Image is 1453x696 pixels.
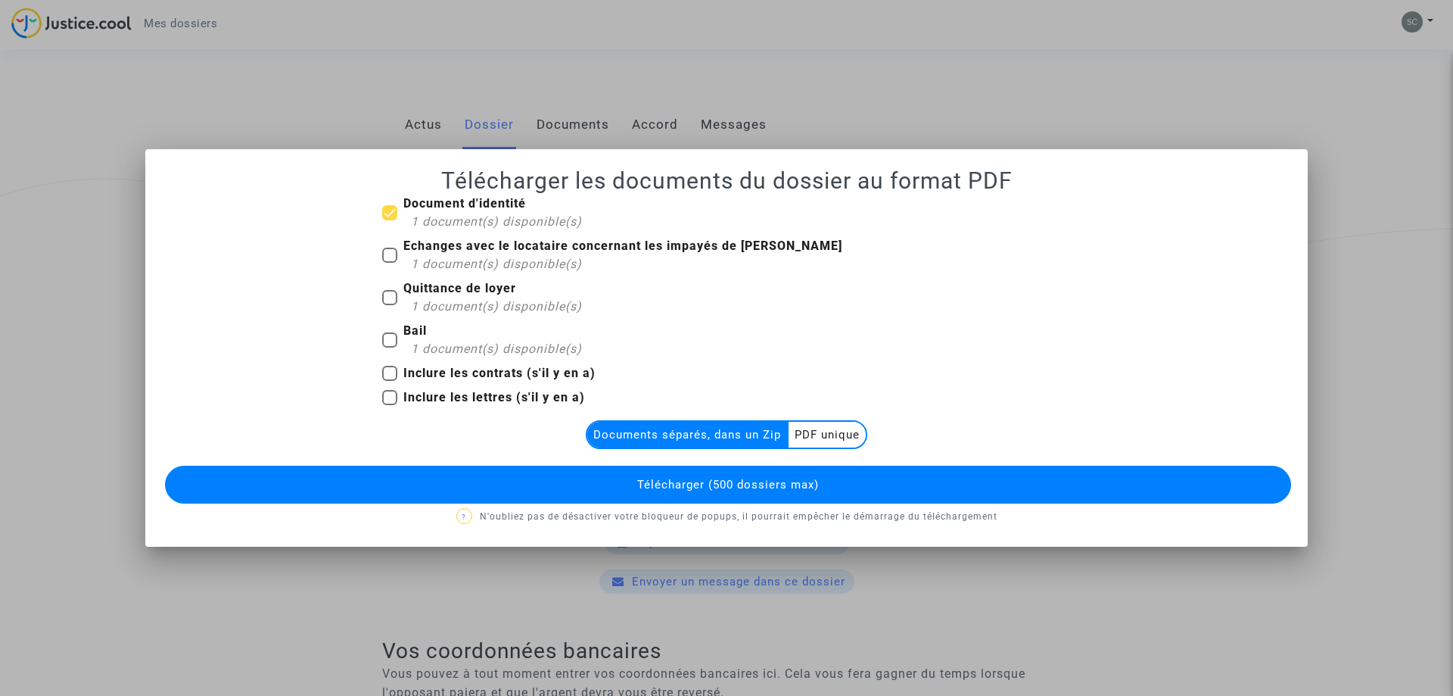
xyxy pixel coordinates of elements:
[163,507,1290,526] p: N'oubliez pas de désactiver votre bloqueur de popups, il pourrait empêcher le démarrage du téléch...
[637,478,819,492] span: Télécharger (500 dossiers max)
[403,323,427,338] b: Bail
[403,390,585,404] b: Inclure les lettres (s'il y en a)
[411,214,582,229] span: 1 document(s) disponible(s)
[163,167,1290,195] h1: Télécharger les documents du dossier au format PDF
[403,366,596,380] b: Inclure les contrats (s'il y en a)
[165,466,1291,504] button: Télécharger (500 dossiers max)
[462,513,466,521] span: ?
[403,239,842,253] b: Echanges avec le locataire concernant les impayés de [PERSON_NAME]
[411,257,582,271] span: 1 document(s) disponible(s)
[789,422,866,448] multi-toggle-item: PDF unique
[411,299,582,314] span: 1 document(s) disponible(s)
[403,281,516,295] b: Quittance de loyer
[587,422,789,448] multi-toggle-item: Documents séparés, dans un Zip
[411,342,582,356] span: 1 document(s) disponible(s)
[403,196,526,211] b: Document d'identité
